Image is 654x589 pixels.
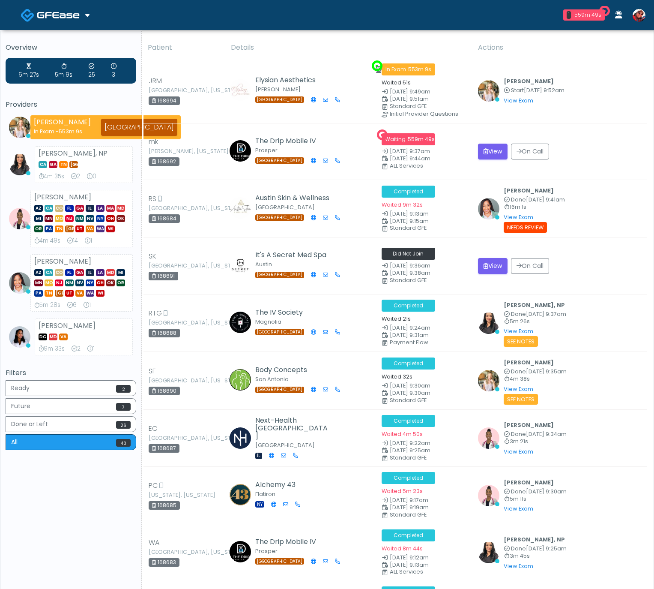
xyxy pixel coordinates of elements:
[116,439,131,447] span: 40
[39,172,64,181] div: 4m 35s
[255,329,304,335] span: [GEOGRAPHIC_DATA]
[9,326,30,348] img: Teresa Smith
[526,430,567,438] span: [DATE] 9:34am
[478,198,499,219] img: Jennifer Ekeh
[504,421,554,429] b: [PERSON_NAME]
[382,325,468,331] small: Date Created
[255,501,264,508] span: NY
[86,269,94,276] span: IL
[149,481,158,491] span: PC
[478,485,499,506] img: Janaira Villalobos
[34,269,43,276] span: AZ
[511,87,524,94] span: Start
[230,312,251,333] img: Claire Richardson
[85,237,92,245] div: 1
[106,215,115,222] span: OH
[230,369,251,391] img: Geronimo Rodriguez
[390,163,476,168] div: ALL Services
[504,432,567,437] small: Completed at
[45,205,53,212] span: CA
[511,196,526,203] span: Done
[382,89,468,95] small: Date Created
[504,448,533,455] a: View Exam
[34,205,43,212] span: AZ
[382,79,411,86] small: Waited 51s
[382,441,468,446] small: Date Created
[55,205,63,212] span: CO
[75,290,84,297] span: VA
[34,192,91,202] strong: [PERSON_NAME]
[255,157,304,164] span: [GEOGRAPHIC_DATA]
[34,225,43,232] span: OR
[96,225,105,232] span: WA
[149,308,162,319] span: RTG
[504,562,533,570] a: View Exam
[37,11,80,19] img: Docovia
[86,290,94,297] span: WA
[69,161,78,168] span: [GEOGRAPHIC_DATA]
[504,336,538,347] small: See Notes
[382,96,468,102] small: Scheduled Time
[526,310,566,318] span: [DATE] 9:37am
[9,208,30,229] img: Janaira Villalobos
[511,368,526,375] span: Done
[39,321,96,331] strong: [PERSON_NAME]
[390,561,429,568] span: [DATE] 9:13am
[524,87,564,94] span: [DATE] 9:52am
[87,345,95,353] div: 1
[149,538,159,548] span: WA
[390,104,476,109] div: Standard GFE
[6,380,136,396] button: Ready2
[9,272,30,294] img: Jennifer Ekeh
[65,290,74,297] span: UT
[226,37,473,58] th: Details
[96,269,105,276] span: LA
[390,496,428,504] span: [DATE] 9:17am
[504,88,564,93] small: Started at
[504,97,533,104] a: View Exam
[230,197,251,219] img: Lindsey Kendrick
[75,205,84,212] span: GA
[96,215,105,222] span: NY
[255,194,330,202] h5: Austin Skin & Wellness
[504,536,565,543] b: [PERSON_NAME], NP
[9,154,30,175] img: Viral Patel, NP
[149,76,162,86] span: JRM
[382,263,468,269] small: Date Created
[149,329,180,337] div: 168688
[255,376,289,383] small: San Antonio
[382,219,468,224] small: Scheduled Time
[21,8,35,22] img: Docovia
[382,149,468,154] small: Date Created
[39,345,65,353] div: 9m 33s
[149,214,180,223] div: 168684
[255,547,278,555] small: Prosper
[255,86,301,93] small: [PERSON_NAME]
[382,315,411,322] small: Waited 21s
[390,447,430,454] span: [DATE] 9:25am
[382,391,468,396] small: Scheduled Time
[408,135,435,143] span: 559m 49s
[511,144,549,159] button: On Call
[39,334,47,340] span: DC
[45,215,53,222] span: MN
[382,186,435,198] span: Completed
[255,417,330,440] h5: Next-Health [GEOGRAPHIC_DATA]
[504,359,554,366] b: [PERSON_NAME]
[526,488,567,495] span: [DATE] 9:30am
[149,550,196,555] small: [GEOGRAPHIC_DATA], [US_STATE]
[255,538,330,546] h5: The Drip Mobile IV
[382,487,423,495] small: Waited 5m 23s
[504,505,533,512] a: View Exam
[504,187,554,194] b: [PERSON_NAME]
[633,9,645,22] img: Jameson Stafford
[255,76,330,84] h5: Elysian Aesthetics
[382,562,468,568] small: Scheduled Time
[87,172,96,181] div: 0
[382,300,435,312] span: Completed
[67,237,78,245] div: 14
[255,137,330,145] h5: The Drip Mobile IV
[382,201,423,208] small: Waited 9m 32s
[55,215,63,222] span: MO
[149,88,196,93] small: [GEOGRAPHIC_DATA], [US_STATE]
